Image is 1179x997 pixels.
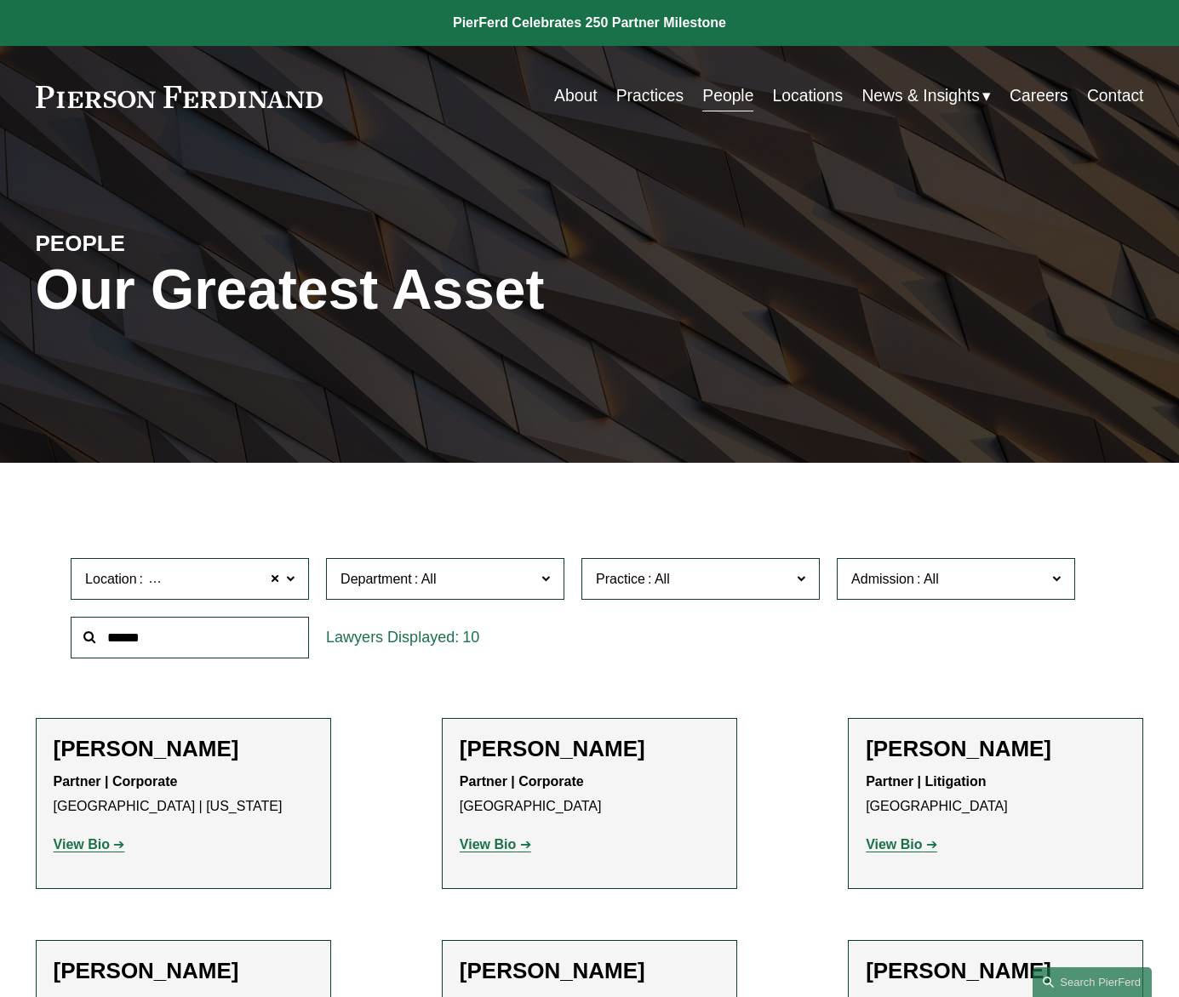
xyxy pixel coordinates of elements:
span: Location [85,572,137,586]
strong: Partner | Corporate [460,774,584,789]
a: Locations [773,80,844,113]
strong: View Bio [54,837,110,852]
a: View Bio [460,837,531,852]
h2: [PERSON_NAME] [460,736,719,762]
a: View Bio [866,837,937,852]
h2: [PERSON_NAME] [54,736,313,762]
strong: View Bio [460,837,516,852]
span: Practice [596,572,645,586]
strong: Partner | Litigation [866,774,986,789]
h2: [PERSON_NAME] [866,958,1125,984]
strong: View Bio [866,837,922,852]
h4: PEOPLE [36,230,312,258]
a: Search this site [1033,967,1152,997]
span: 10 [462,629,479,646]
h2: [PERSON_NAME] [54,958,313,984]
a: folder dropdown [861,80,990,113]
h2: [PERSON_NAME] [460,958,719,984]
a: View Bio [54,837,125,852]
span: [GEOGRAPHIC_DATA] [146,568,288,590]
a: Careers [1010,80,1068,113]
a: Contact [1087,80,1144,113]
h1: Our Greatest Asset [36,258,775,322]
span: Admission [851,572,914,586]
span: Department [341,572,412,586]
a: People [702,80,753,113]
a: About [554,80,597,113]
a: Practices [616,80,684,113]
p: [GEOGRAPHIC_DATA] [866,770,1125,819]
p: [GEOGRAPHIC_DATA] | [US_STATE] [54,770,313,819]
p: [GEOGRAPHIC_DATA] [460,770,719,819]
strong: Partner | Corporate [54,774,178,789]
h2: [PERSON_NAME] [866,736,1125,762]
span: News & Insights [861,82,979,111]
